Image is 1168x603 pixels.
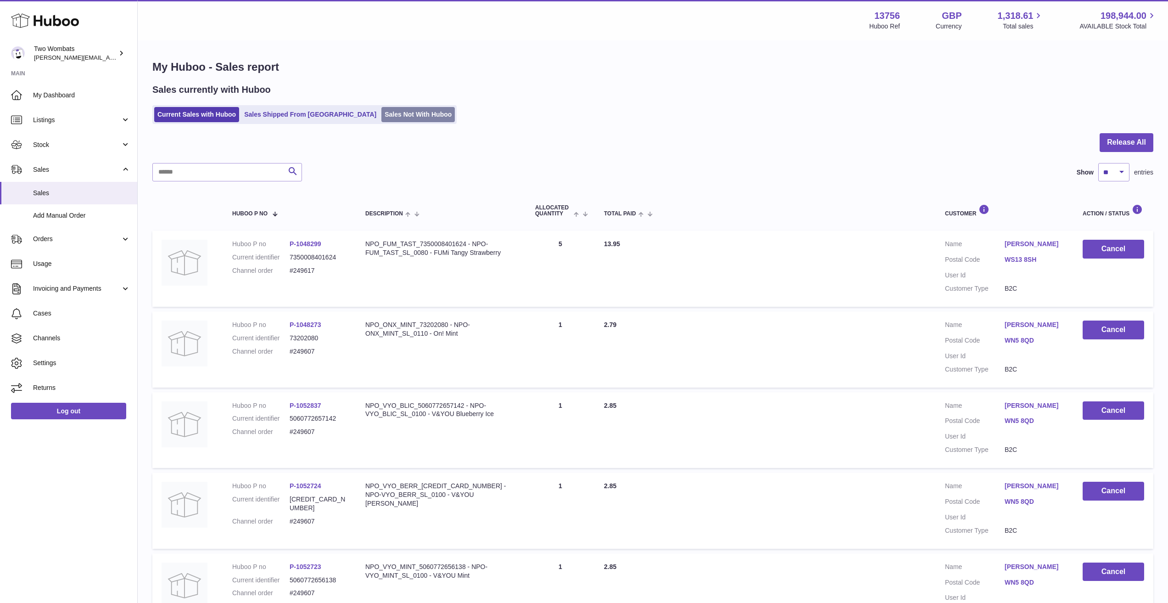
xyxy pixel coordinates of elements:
[232,482,290,490] dt: Huboo P no
[232,321,290,329] dt: Huboo P no
[1005,526,1064,535] dd: B2C
[936,22,962,31] div: Currency
[945,401,1005,412] dt: Name
[162,240,207,286] img: no-photo.jpg
[162,482,207,528] img: no-photo.jpg
[33,211,130,220] span: Add Manual Order
[232,414,290,423] dt: Current identifier
[34,45,117,62] div: Two Wombats
[1005,255,1064,264] a: WS13 8SH
[945,255,1005,266] dt: Postal Code
[526,473,595,549] td: 1
[1079,22,1157,31] span: AVAILABLE Stock Total
[11,46,25,60] img: alan@twowombats.com
[33,165,121,174] span: Sales
[232,266,290,275] dt: Channel order
[945,445,1005,454] dt: Customer Type
[945,482,1005,493] dt: Name
[1134,168,1153,177] span: entries
[1083,482,1144,501] button: Cancel
[290,563,321,570] a: P-1052723
[33,309,130,318] span: Cases
[1005,336,1064,345] a: WN5 8QD
[535,205,571,217] span: ALLOCATED Quantity
[232,211,268,217] span: Huboo P no
[33,141,121,149] span: Stock
[604,482,616,490] span: 2.85
[945,563,1005,574] dt: Name
[232,428,290,436] dt: Channel order
[945,284,1005,293] dt: Customer Type
[1005,321,1064,329] a: [PERSON_NAME]
[604,402,616,409] span: 2.85
[1005,563,1064,571] a: [PERSON_NAME]
[33,189,130,197] span: Sales
[945,321,1005,332] dt: Name
[874,10,900,22] strong: 13756
[1083,563,1144,581] button: Cancel
[232,576,290,585] dt: Current identifier
[1005,482,1064,490] a: [PERSON_NAME]
[232,563,290,571] dt: Huboo P no
[1100,133,1153,152] button: Release All
[1005,240,1064,248] a: [PERSON_NAME]
[232,589,290,597] dt: Channel order
[1005,497,1064,506] a: WN5 8QD
[526,311,595,388] td: 1
[365,321,517,338] div: NPO_ONX_MINT_73202080 - NPO-ONX_MINT_SL_0110 - On! Mint
[290,334,347,343] dd: 73202080
[1101,10,1146,22] span: 198,944.00
[290,240,321,248] a: P-1048299
[232,347,290,356] dt: Channel order
[945,497,1005,508] dt: Postal Code
[1005,445,1064,454] dd: B2C
[1005,401,1064,410] a: [PERSON_NAME]
[1083,401,1144,420] button: Cancel
[945,271,1005,280] dt: User Id
[1005,578,1064,587] a: WN5 8QD
[381,107,455,122] a: Sales Not With Huboo
[945,204,1064,217] div: Customer
[232,240,290,248] dt: Huboo P no
[290,402,321,409] a: P-1052837
[290,517,347,526] dd: #249607
[869,22,900,31] div: Huboo Ref
[945,513,1005,522] dt: User Id
[365,211,403,217] span: Description
[604,563,616,570] span: 2.85
[365,563,517,580] div: NPO_VYO_MINT_5060772656138 - NPO-VYO_MINT_SL_0100 - V&YOU Mint
[945,240,1005,251] dt: Name
[290,414,347,423] dd: 5060772657142
[232,253,290,262] dt: Current identifier
[604,211,636,217] span: Total paid
[290,321,321,328] a: P-1048273
[290,253,347,262] dd: 7350008401624
[1079,10,1157,31] a: 198,944.00 AVAILABLE Stock Total
[290,576,347,585] dd: 5060772656138
[232,495,290,513] dt: Current identifier
[365,482,517,508] div: NPO_VYO_BERR_[CREDIT_CARD_NUMBER] - NPO-VYO_BERR_SL_0100 - V&YOU [PERSON_NAME]
[154,107,239,122] a: Current Sales with Huboo
[945,432,1005,441] dt: User Id
[365,240,517,257] div: NPO_FUM_TAST_7350008401624 - NPO-FUM_TAST_SL_0080 - FUMi Tangy Strawberry
[945,526,1005,535] dt: Customer Type
[604,240,620,248] span: 13.95
[1005,365,1064,374] dd: B2C
[152,84,271,96] h2: Sales currently with Huboo
[1005,417,1064,425] a: WN5 8QD
[290,347,347,356] dd: #249607
[1003,22,1044,31] span: Total sales
[945,417,1005,428] dt: Postal Code
[998,10,1044,31] a: 1,318.61 Total sales
[942,10,961,22] strong: GBP
[33,383,130,392] span: Returns
[604,321,616,328] span: 2.79
[1077,168,1094,177] label: Show
[232,401,290,410] dt: Huboo P no
[945,336,1005,347] dt: Postal Code
[290,495,347,513] dd: [CREDIT_CARD_NUMBER]
[1083,321,1144,339] button: Cancel
[290,266,347,275] dd: #249617
[526,231,595,307] td: 5
[945,578,1005,589] dt: Postal Code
